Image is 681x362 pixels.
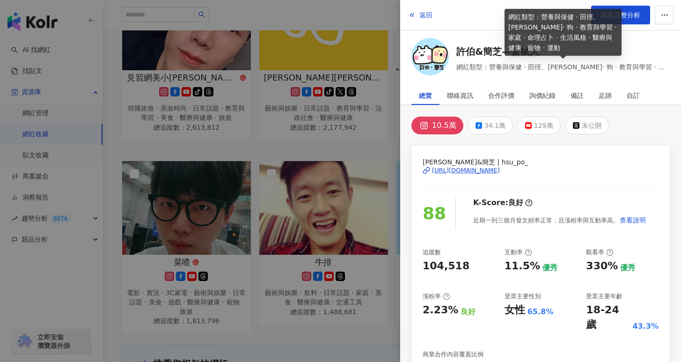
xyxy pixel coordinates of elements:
[419,86,432,105] div: 總覽
[423,303,458,318] div: 2.23%
[456,62,670,72] span: 網紅類型：營養與保健 · 田徑、[PERSON_NAME]· 狗 · 教育與學習 · 家庭 · 命理占卜 · 生活風格 · 醫療與健康 · 寵物 · 運動
[518,117,561,134] button: 129萬
[423,248,441,257] div: 追蹤數
[591,6,650,24] a: 觀看完整分析
[542,263,557,273] div: 優秀
[586,303,630,332] div: 18-24 歲
[505,303,525,318] div: 女性
[473,211,646,229] div: 近期一到三個月發文頻率正常，且漲粉率與互動率高。
[505,9,622,56] div: 網紅類型：營養與保健 · 田徑、[PERSON_NAME]· 狗 · 教育與學習 · 家庭 · 命理占卜 · 生活風格 · 醫療與健康 · 寵物 · 運動
[586,292,622,301] div: 受眾主要年齡
[508,198,523,208] div: 良好
[599,86,612,105] div: 足跡
[419,11,432,19] span: 返回
[423,350,483,359] div: 商業合作內容覆蓋比例
[423,200,446,227] div: 88
[488,86,514,105] div: 合作評價
[505,292,541,301] div: 受眾主要性別
[505,259,540,273] div: 11.5%
[632,321,659,332] div: 43.3%
[423,157,659,167] span: [PERSON_NAME]&簡芝 | hsu_po_
[411,38,449,75] img: KOL Avatar
[411,38,449,79] a: KOL Avatar
[461,307,476,317] div: 良好
[423,292,450,301] div: 漲粉率
[447,86,473,105] div: 聯絡資訊
[408,6,433,24] button: 返回
[620,216,646,224] span: 查看說明
[456,45,670,58] a: 許伯&簡芝—倉鼠人
[423,166,659,175] a: [URL][DOMAIN_NAME]
[619,211,646,229] button: 查看說明
[529,86,556,105] div: 詢價紀錄
[423,259,469,273] div: 104,518
[586,248,614,257] div: 觀看率
[432,166,500,175] div: [URL][DOMAIN_NAME]
[527,307,554,317] div: 65.8%
[582,119,601,132] div: 未公開
[620,263,635,273] div: 優秀
[534,119,553,132] div: 129萬
[432,119,456,132] div: 10.5萬
[571,86,584,105] div: 備註
[411,117,463,134] button: 10.5萬
[627,86,640,105] div: 自訂
[473,198,533,208] div: K-Score :
[505,248,532,257] div: 互動率
[565,117,609,134] button: 未公開
[484,119,505,132] div: 34.1萬
[468,117,513,134] button: 34.1萬
[586,259,618,273] div: 330%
